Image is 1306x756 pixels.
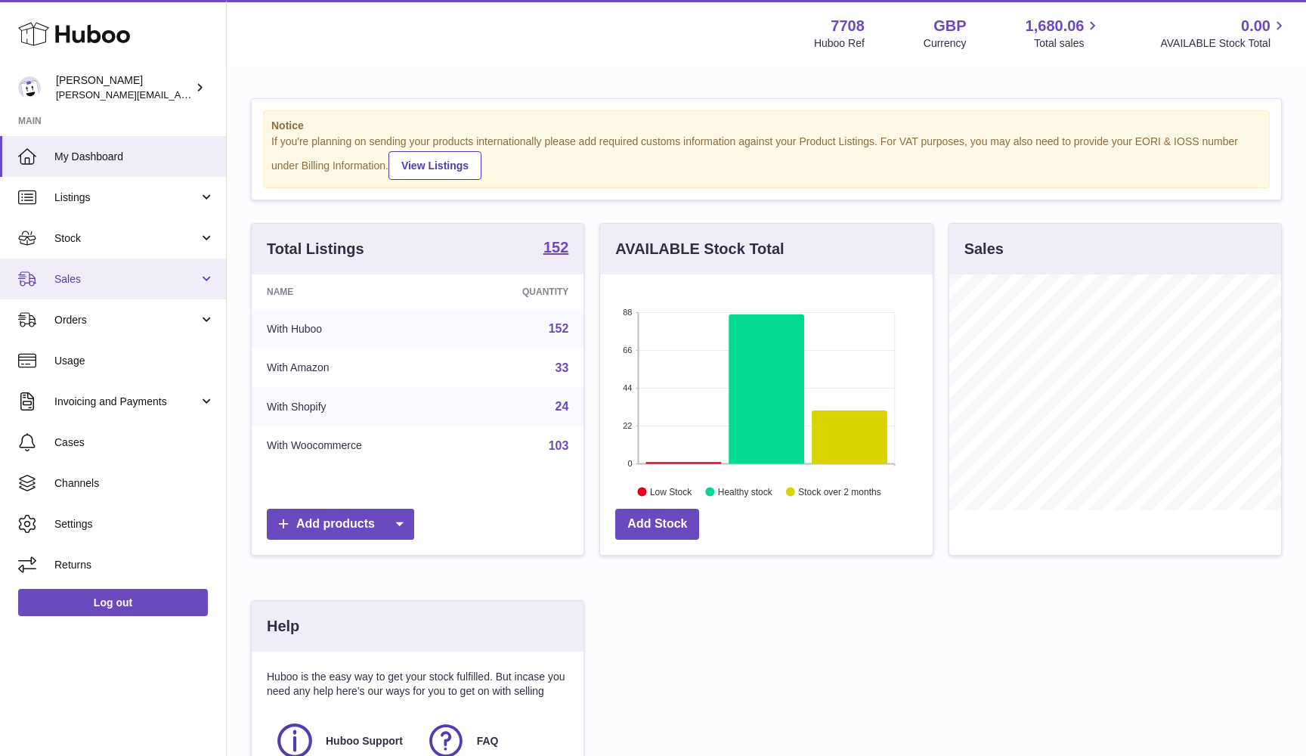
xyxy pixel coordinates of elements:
h3: AVAILABLE Stock Total [615,239,784,259]
strong: Notice [271,119,1261,133]
h3: Total Listings [267,239,364,259]
a: 24 [556,400,569,413]
div: Huboo Ref [814,36,865,51]
text: Low Stock [650,486,692,497]
span: Huboo Support [326,734,403,748]
text: Stock over 2 months [799,486,881,497]
span: Usage [54,354,215,368]
span: Listings [54,191,199,205]
text: 0 [628,459,633,468]
strong: GBP [933,16,966,36]
td: With Huboo [252,309,458,349]
div: [PERSON_NAME] [56,73,192,102]
th: Quantity [458,274,584,309]
text: 88 [624,308,633,317]
span: Returns [54,558,215,572]
a: 103 [549,439,569,452]
span: 0.00 [1241,16,1270,36]
span: Total sales [1034,36,1101,51]
span: Sales [54,272,199,287]
span: Stock [54,231,199,246]
text: 44 [624,383,633,392]
span: Orders [54,313,199,327]
span: Cases [54,435,215,450]
h3: Sales [964,239,1004,259]
span: Channels [54,476,215,491]
div: If you're planning on sending your products internationally please add required customs informati... [271,135,1261,180]
span: Settings [54,517,215,531]
span: Invoicing and Payments [54,395,199,409]
a: 33 [556,361,569,374]
span: 1,680.06 [1026,16,1085,36]
a: Log out [18,589,208,616]
span: [PERSON_NAME][EMAIL_ADDRESS][DOMAIN_NAME] [56,88,303,101]
td: With Amazon [252,349,458,388]
th: Name [252,274,458,309]
img: victor@erbology.co [18,76,41,99]
td: With Woocommerce [252,426,458,466]
a: 152 [543,240,568,258]
text: 22 [624,421,633,430]
td: With Shopify [252,387,458,426]
a: Add products [267,509,414,540]
a: 152 [549,322,569,335]
a: Add Stock [615,509,699,540]
text: 66 [624,345,633,355]
strong: 7708 [831,16,865,36]
span: AVAILABLE Stock Total [1160,36,1288,51]
a: View Listings [388,151,481,180]
a: 1,680.06 Total sales [1026,16,1102,51]
span: FAQ [477,734,499,748]
text: Healthy stock [718,486,773,497]
span: My Dashboard [54,150,215,164]
h3: Help [267,616,299,637]
a: 0.00 AVAILABLE Stock Total [1160,16,1288,51]
div: Currency [924,36,967,51]
strong: 152 [543,240,568,255]
p: Huboo is the easy way to get your stock fulfilled. But incase you need any help here's our ways f... [267,670,568,699]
